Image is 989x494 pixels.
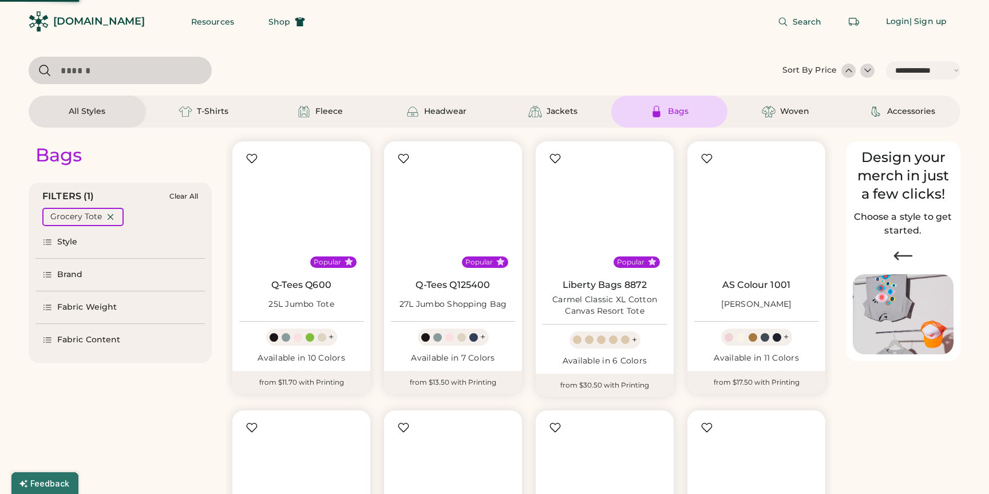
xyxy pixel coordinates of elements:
[179,105,192,118] img: T-Shirts Icon
[255,10,319,33] button: Shop
[268,299,334,310] div: 25L Jumbo Tote
[536,374,674,397] div: from $30.50 with Printing
[764,10,836,33] button: Search
[57,334,120,346] div: Fabric Content
[543,355,667,367] div: Available in 6 Colors
[480,331,485,343] div: +
[42,189,94,203] div: FILTERS (1)
[853,210,954,238] h2: Choose a style to get started.
[391,148,515,272] img: Q-Tees Q125400 27L Jumbo Shopping Bag
[268,18,290,26] span: Shop
[384,371,522,394] div: from $13.50 with Printing
[617,258,644,267] div: Popular
[53,14,145,29] div: [DOMAIN_NAME]
[239,148,363,272] img: Q-Tees Q600 25L Jumbo Tote
[424,106,466,117] div: Headwear
[528,105,542,118] img: Jackets Icon
[345,258,353,266] button: Popular Style
[784,331,789,343] div: +
[721,299,791,310] div: [PERSON_NAME]
[853,148,954,203] div: Design your merch in just a few clicks!
[722,279,790,291] a: AS Colour 1001
[887,106,935,117] div: Accessories
[57,236,78,248] div: Style
[842,10,865,33] button: Retrieve an order
[694,353,818,364] div: Available in 11 Colors
[853,274,954,355] img: Image of Lisa Congdon Eye Print on T-Shirt and Hat
[35,144,82,167] div: Bags
[668,106,689,117] div: Bags
[782,65,837,76] div: Sort By Price
[50,211,102,223] div: Grocery Tote
[869,105,883,118] img: Accessories Icon
[315,106,343,117] div: Fleece
[399,299,507,310] div: 27L Jumbo Shopping Bag
[197,106,228,117] div: T-Shirts
[232,371,370,394] div: from $11.70 with Printing
[406,105,420,118] img: Headwear Icon
[297,105,311,118] img: Fleece Icon
[694,148,818,272] img: AS Colour 1001 Carrie Tote
[496,258,505,266] button: Popular Style
[687,371,825,394] div: from $17.50 with Printing
[935,442,984,492] iframe: Front Chat
[169,192,198,200] div: Clear All
[648,258,656,266] button: Popular Style
[69,106,105,117] div: All Styles
[563,279,647,291] a: Liberty Bags 8872
[762,105,776,118] img: Woven Icon
[547,106,577,117] div: Jackets
[416,279,490,291] a: Q-Tees Q125400
[271,279,331,291] a: Q-Tees Q600
[57,269,83,280] div: Brand
[543,294,667,317] div: Carmel Classic XL Cotton Canvas Resort Tote
[177,10,248,33] button: Resources
[57,302,117,313] div: Fabric Weight
[650,105,663,118] img: Bags Icon
[886,16,910,27] div: Login
[239,353,363,364] div: Available in 10 Colors
[314,258,341,267] div: Popular
[543,148,667,272] img: Liberty Bags 8872 Carmel Classic XL Cotton Canvas Resort Tote
[793,18,822,26] span: Search
[632,334,637,346] div: +
[780,106,809,117] div: Woven
[29,11,49,31] img: Rendered Logo - Screens
[909,16,947,27] div: | Sign up
[391,353,515,364] div: Available in 7 Colors
[329,331,334,343] div: +
[465,258,493,267] div: Popular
